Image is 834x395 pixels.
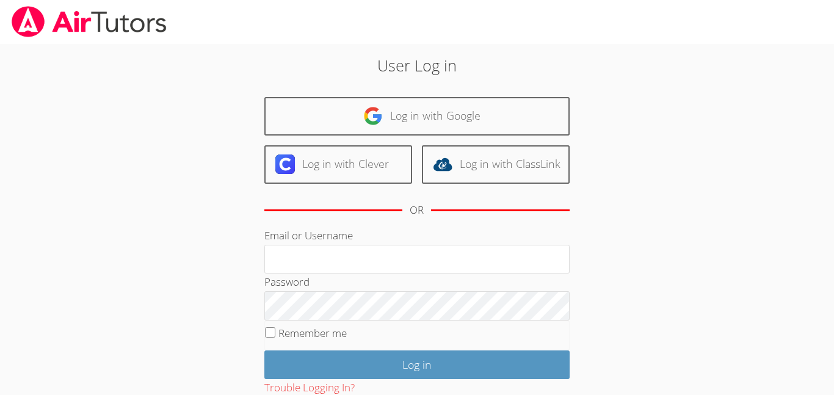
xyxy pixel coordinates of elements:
h2: User Log in [192,54,642,77]
img: classlink-logo-d6bb404cc1216ec64c9a2012d9dc4662098be43eaf13dc465df04b49fa7ab582.svg [433,154,452,174]
label: Remember me [278,326,347,340]
input: Log in [264,350,570,379]
img: google-logo-50288ca7cdecda66e5e0955fdab243c47b7ad437acaf1139b6f446037453330a.svg [363,106,383,126]
img: clever-logo-6eab21bc6e7a338710f1a6ff85c0baf02591cd810cc4098c63d3a4b26e2feb20.svg [275,154,295,174]
a: Log in with Google [264,97,570,136]
a: Log in with ClassLink [422,145,570,184]
label: Email or Username [264,228,353,242]
a: Log in with Clever [264,145,412,184]
label: Password [264,275,310,289]
img: airtutors_banner-c4298cdbf04f3fff15de1276eac7730deb9818008684d7c2e4769d2f7ddbe033.png [10,6,168,37]
div: OR [410,201,424,219]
